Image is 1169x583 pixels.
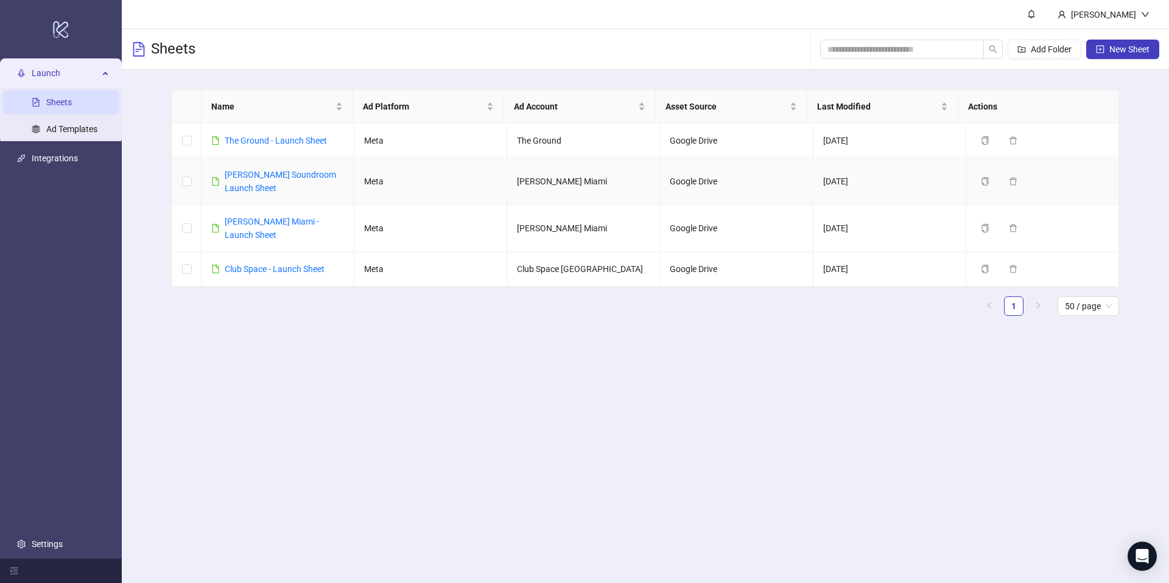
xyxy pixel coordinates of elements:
[1058,10,1066,19] span: user
[958,90,1110,124] th: Actions
[1031,44,1072,54] span: Add Folder
[1128,542,1157,571] div: Open Intercom Messenger
[1009,136,1017,145] span: delete
[813,205,966,252] td: [DATE]
[1005,297,1023,315] a: 1
[813,252,966,287] td: [DATE]
[211,224,220,232] span: file
[981,224,989,232] span: copy
[132,42,146,57] span: file-text
[660,124,813,158] td: Google Drive
[1086,40,1159,59] button: New Sheet
[980,296,999,316] button: left
[211,100,333,113] span: Name
[1028,296,1048,316] li: Next Page
[504,90,656,124] th: Ad Account
[813,124,966,158] td: [DATE]
[817,100,939,113] span: Last Modified
[354,124,507,158] td: Meta
[656,90,807,124] th: Asset Source
[17,69,26,77] span: rocket
[660,252,813,287] td: Google Drive
[46,124,97,134] a: Ad Templates
[354,252,507,287] td: Meta
[1141,10,1150,19] span: down
[981,136,989,145] span: copy
[211,177,220,186] span: file
[1109,44,1150,54] span: New Sheet
[989,45,997,54] span: search
[1034,302,1042,309] span: right
[354,205,507,252] td: Meta
[46,97,72,107] a: Sheets
[10,567,18,575] span: menu-fold
[353,90,505,124] th: Ad Platform
[32,153,78,163] a: Integrations
[1065,297,1112,315] span: 50 / page
[986,302,993,309] span: left
[980,296,999,316] li: Previous Page
[225,136,327,145] a: The Ground - Launch Sheet
[660,205,813,252] td: Google Drive
[514,100,636,113] span: Ad Account
[507,205,660,252] td: [PERSON_NAME] Miami
[363,100,485,113] span: Ad Platform
[202,90,353,124] th: Name
[507,158,660,205] td: [PERSON_NAME] Miami
[813,158,966,205] td: [DATE]
[981,265,989,273] span: copy
[1004,296,1023,316] li: 1
[1096,45,1104,54] span: plus-square
[225,264,325,274] a: Club Space - Launch Sheet
[211,136,220,145] span: file
[1027,10,1036,18] span: bell
[1017,45,1026,54] span: folder-add
[1058,296,1119,316] div: Page Size
[151,40,195,59] h3: Sheets
[211,265,220,273] span: file
[665,100,787,113] span: Asset Source
[32,539,63,549] a: Settings
[225,170,336,193] a: [PERSON_NAME] Soundroom Launch Sheet
[354,158,507,205] td: Meta
[1008,40,1081,59] button: Add Folder
[1009,224,1017,232] span: delete
[507,124,660,158] td: The Ground
[981,177,989,186] span: copy
[225,217,319,240] a: [PERSON_NAME] Miami - Launch Sheet
[1028,296,1048,316] button: right
[1066,8,1141,21] div: [PERSON_NAME]
[32,61,99,85] span: Launch
[660,158,813,205] td: Google Drive
[1009,177,1017,186] span: delete
[507,252,660,287] td: Club Space [GEOGRAPHIC_DATA]
[1009,265,1017,273] span: delete
[807,90,959,124] th: Last Modified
